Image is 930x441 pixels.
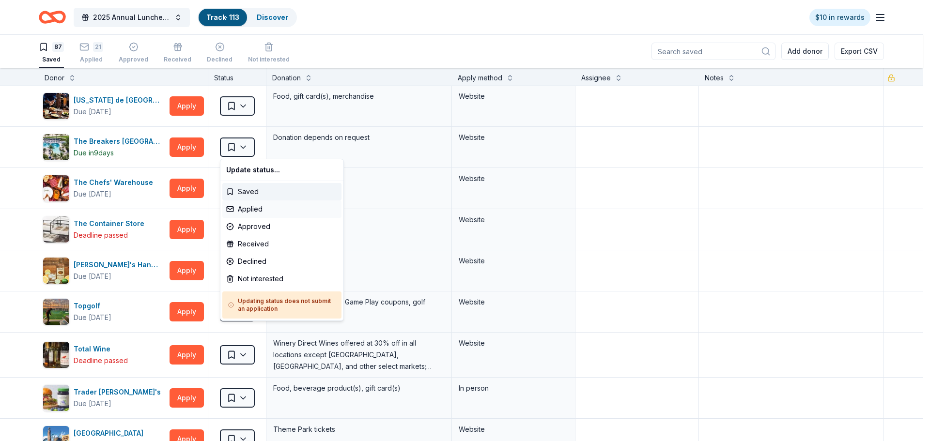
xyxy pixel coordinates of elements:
[228,297,336,313] h5: Updating status does not submit an application
[222,235,341,253] div: Received
[222,270,341,288] div: Not interested
[222,161,341,179] div: Update status...
[222,218,341,235] div: Approved
[222,253,341,270] div: Declined
[222,200,341,218] div: Applied
[222,183,341,200] div: Saved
